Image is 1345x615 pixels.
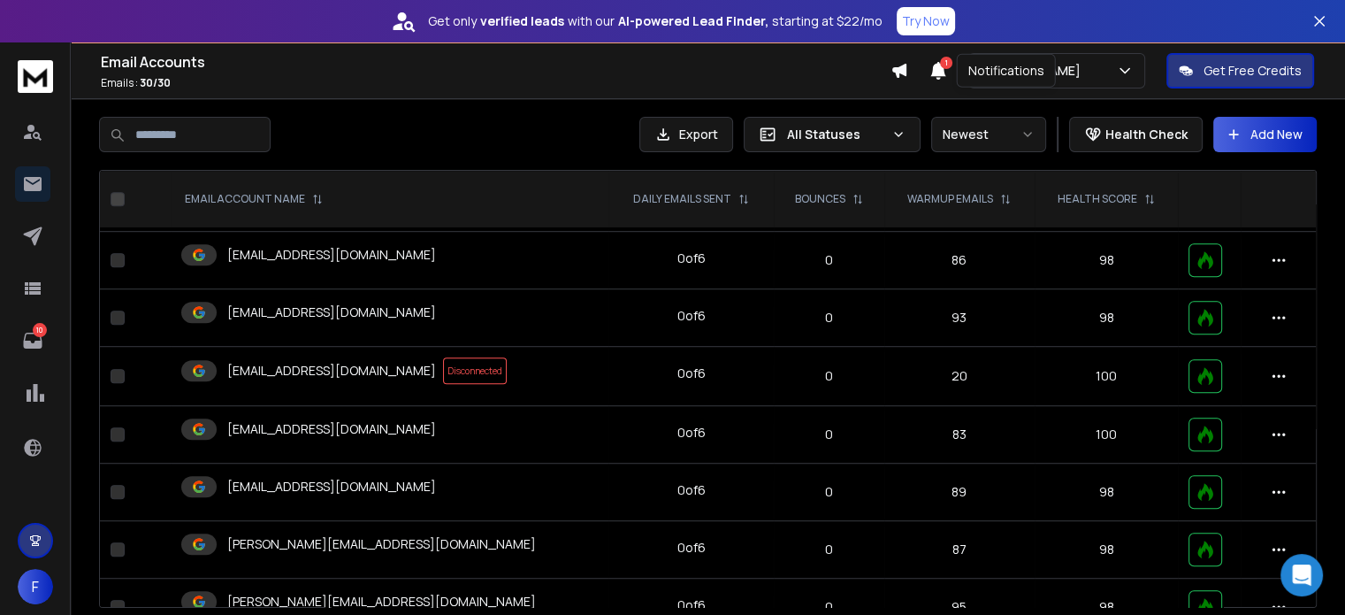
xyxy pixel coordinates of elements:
strong: verified leads [480,12,564,30]
span: 30 / 30 [140,75,171,90]
p: 0 [784,541,874,558]
button: Health Check [1069,117,1203,152]
p: [EMAIL_ADDRESS][DOMAIN_NAME] [227,478,436,496]
td: 100 [1035,347,1178,406]
button: F [18,569,53,604]
p: 0 [784,426,874,443]
td: 98 [1035,521,1178,579]
td: 93 [884,289,1035,347]
p: Get only with our starting at $22/mo [428,12,883,30]
p: 10 [33,323,47,337]
button: Export [639,117,733,152]
h1: Email Accounts [101,51,890,73]
td: 83 [884,406,1035,464]
p: [PERSON_NAME][EMAIL_ADDRESS][DOMAIN_NAME] [227,535,536,553]
td: 86 [884,232,1035,289]
div: 0 of 6 [677,596,706,614]
td: 89 [884,464,1035,521]
td: 98 [1035,232,1178,289]
div: 0 of 6 [677,539,706,557]
p: HEALTH SCORE [1058,192,1137,206]
td: 100 [1035,406,1178,464]
p: 0 [784,251,874,269]
td: 98 [1035,464,1178,521]
div: 0 of 6 [677,365,706,382]
p: [PERSON_NAME][EMAIL_ADDRESS][DOMAIN_NAME] [227,593,536,611]
td: 98 [1035,289,1178,347]
button: Add New [1213,117,1317,152]
button: Try Now [897,7,955,35]
td: 87 [884,521,1035,579]
p: [EMAIL_ADDRESS][DOMAIN_NAME] [227,362,436,380]
p: [EMAIL_ADDRESS][DOMAIN_NAME] [227,420,436,438]
p: BOUNCES [795,192,845,206]
p: All Statuses [787,126,884,143]
div: 0 of 6 [677,424,706,442]
p: [EMAIL_ADDRESS][DOMAIN_NAME] [227,246,436,264]
strong: AI-powered Lead Finder, [618,12,768,30]
p: Get Free Credits [1204,62,1302,80]
p: 0 [784,309,874,327]
div: 0 of 6 [677,481,706,499]
button: Get Free Credits [1166,53,1314,88]
span: 1 [940,57,952,69]
p: Health Check [1105,126,1188,143]
p: 0 [784,367,874,385]
div: EMAIL ACCOUNT NAME [185,192,323,206]
span: Disconnected [443,357,507,384]
a: 10 [15,323,50,358]
p: Try Now [902,12,950,30]
button: Newest [931,117,1046,152]
p: Emails : [101,76,890,90]
p: 0 [784,483,874,501]
div: Open Intercom Messenger [1280,554,1323,596]
div: 0 of 6 [677,250,706,267]
p: WARMUP EMAILS [907,192,993,206]
p: DAILY EMAILS SENT [633,192,731,206]
img: logo [18,60,53,93]
div: Notifications [957,54,1056,88]
p: [EMAIL_ADDRESS][DOMAIN_NAME] [227,304,436,321]
td: 20 [884,347,1035,406]
div: 0 of 6 [677,307,706,325]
